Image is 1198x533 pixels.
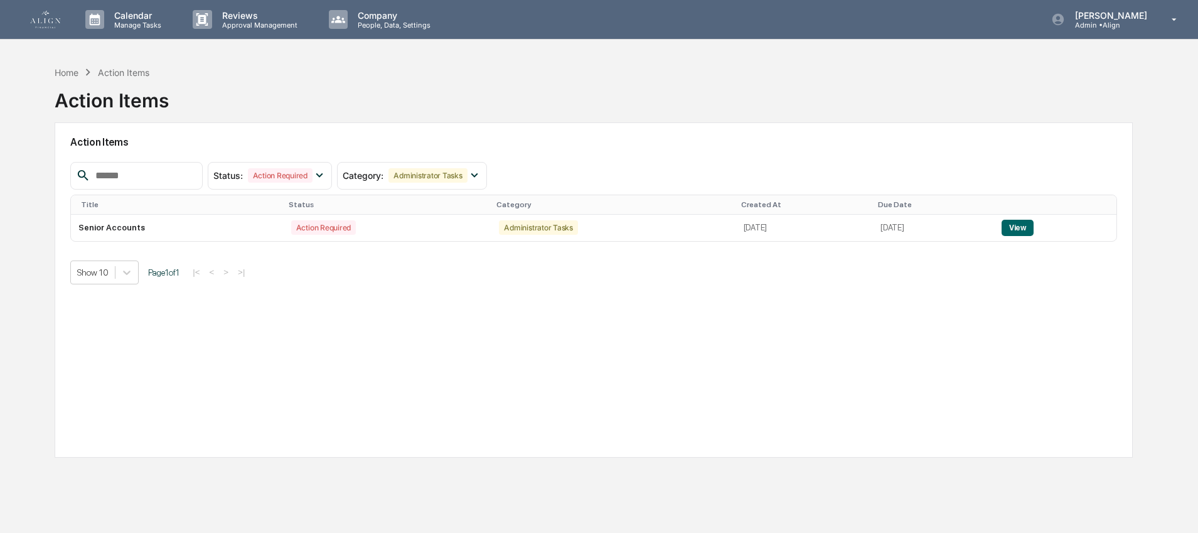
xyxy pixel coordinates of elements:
[220,267,232,277] button: >
[30,11,60,28] img: logo
[291,220,356,235] div: Action Required
[348,10,437,21] p: Company
[1158,492,1192,525] iframe: Open customer support
[499,220,577,235] div: Administrator Tasks
[1002,220,1034,236] button: View
[496,200,730,209] div: Category
[1002,223,1034,232] a: View
[55,67,78,78] div: Home
[348,21,437,30] p: People, Data, Settings
[234,267,249,277] button: >|
[70,136,1117,148] h2: Action Items
[873,215,994,241] td: [DATE]
[206,267,218,277] button: <
[55,79,169,112] div: Action Items
[343,170,383,181] span: Category :
[878,200,989,209] div: Due Date
[212,10,304,21] p: Reviews
[104,21,168,30] p: Manage Tasks
[248,168,313,183] div: Action Required
[213,170,243,181] span: Status :
[212,21,304,30] p: Approval Management
[189,267,203,277] button: |<
[736,215,874,241] td: [DATE]
[388,168,467,183] div: Administrator Tasks
[81,200,278,209] div: Title
[1065,10,1153,21] p: [PERSON_NAME]
[71,215,283,241] td: Senior Accounts
[104,10,168,21] p: Calendar
[741,200,869,209] div: Created At
[98,67,149,78] div: Action Items
[1065,21,1153,30] p: Admin • Align
[289,200,487,209] div: Status
[148,267,179,277] span: Page 1 of 1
